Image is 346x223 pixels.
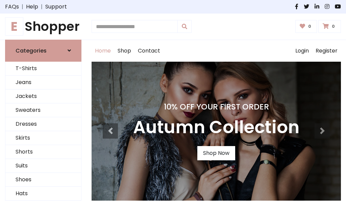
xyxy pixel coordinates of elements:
span: E [5,17,23,36]
h3: Autumn Collection [133,117,299,138]
span: | [19,3,26,11]
a: Shoes [5,173,81,187]
a: Help [26,3,38,11]
a: Hats [5,187,81,201]
a: Sweaters [5,103,81,117]
a: 0 [318,20,341,33]
a: Jackets [5,89,81,103]
a: FAQs [5,3,19,11]
h6: Categories [16,47,47,54]
span: 0 [306,23,313,29]
a: Suits [5,159,81,173]
a: T-Shirts [5,62,81,76]
a: Skirts [5,131,81,145]
h1: Shopper [5,19,81,34]
a: Shop Now [197,146,235,160]
h4: 10% Off Your First Order [133,102,299,111]
a: Home [92,40,114,62]
a: Support [45,3,67,11]
a: 0 [295,20,317,33]
a: Register [312,40,341,62]
a: Login [292,40,312,62]
a: EShopper [5,19,81,34]
a: Contact [134,40,164,62]
a: Shop [114,40,134,62]
a: Jeans [5,76,81,89]
a: Categories [5,40,81,62]
span: | [38,3,45,11]
span: 0 [330,23,337,29]
a: Dresses [5,117,81,131]
a: Shorts [5,145,81,159]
